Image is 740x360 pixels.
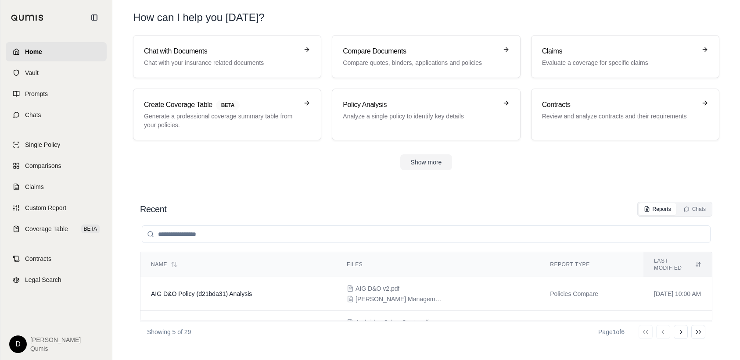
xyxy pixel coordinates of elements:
[356,295,443,303] span: Beazley Management Liability v2.pdf
[6,249,107,268] a: Contracts
[598,328,625,336] div: Page 1 of 6
[25,110,41,119] span: Chats
[6,156,107,175] a: Comparisons
[6,42,107,61] a: Home
[332,35,520,78] a: Compare DocumentsCompare quotes, binders, applications and policies
[25,254,51,263] span: Contracts
[25,89,48,98] span: Prompts
[133,35,321,78] a: Chat with DocumentsChat with your insurance related documents
[133,89,321,140] a: Create Coverage TableBETAGenerate a professional coverage summary table from your policies.
[11,14,44,21] img: Qumis Logo
[539,311,643,359] td: Policies Compare
[336,252,539,277] th: Files
[144,46,298,57] h3: Chat with Documents
[343,46,497,57] h3: Compare Documents
[343,112,497,121] p: Analyze a single policy to identify key details
[643,311,712,359] td: [DATE] 09:57 AM
[6,219,107,239] a: Coverage TableBETA
[140,203,166,215] h2: Recent
[539,252,643,277] th: Report Type
[639,203,676,215] button: Reports
[144,100,298,110] h3: Create Coverage Table
[30,344,81,353] span: Qumis
[343,100,497,110] h3: Policy Analysis
[6,177,107,196] a: Claims
[6,135,107,154] a: Single Policy
[6,63,107,82] a: Vault
[356,318,429,327] span: Ambridge Cyber Quote.pdf
[531,35,719,78] a: ClaimsEvaluate a coverage for specific claims
[6,84,107,103] a: Prompts
[25,47,42,56] span: Home
[542,100,696,110] h3: Contracts
[144,112,298,129] p: Generate a professional coverage summary table from your policies.
[25,275,61,284] span: Legal Search
[542,46,696,57] h3: Claims
[87,11,101,25] button: Collapse sidebar
[542,58,696,67] p: Evaluate a coverage for specific claims
[343,58,497,67] p: Compare quotes, binders, applications and policies
[6,105,107,125] a: Chats
[678,203,711,215] button: Chats
[25,140,60,149] span: Single Policy
[644,206,671,213] div: Reports
[654,257,701,271] div: Last modified
[400,154,453,170] button: Show more
[539,277,643,311] td: Policies Compare
[25,68,39,77] span: Vault
[9,335,27,353] div: D
[542,112,696,121] p: Review and analyze contracts and their requirements
[643,277,712,311] td: [DATE] 10:00 AM
[332,89,520,140] a: Policy AnalysisAnalyze a single policy to identify key details
[25,203,66,212] span: Custom Report
[25,161,61,170] span: Comparisons
[25,225,68,233] span: Coverage Table
[356,284,399,293] span: AIG D&O v2.pdf
[151,261,326,268] div: Name
[151,290,252,297] span: AIG D&O Policy (d21bda31) Analysis
[6,270,107,289] a: Legal Search
[25,182,44,191] span: Claims
[216,100,240,110] span: BETA
[531,89,719,140] a: ContractsReview and analyze contracts and their requirements
[81,225,100,233] span: BETA
[683,206,706,213] div: Chats
[133,11,719,25] h1: How can I help you [DATE]?
[144,58,298,67] p: Chat with your insurance related documents
[147,328,191,336] p: Showing 5 of 29
[6,198,107,217] a: Custom Report
[30,335,81,344] span: [PERSON_NAME]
